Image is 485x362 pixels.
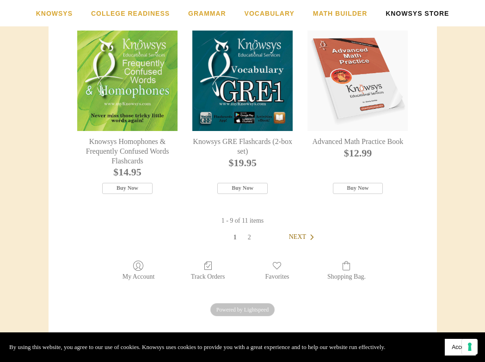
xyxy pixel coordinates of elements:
a: My Account [118,260,160,281]
a: Knowsys GRE Flashcards (2-box set) [192,31,293,131]
a: Advanced Math Practice Book [307,31,408,131]
span: 1 - 9 of 11 items [217,216,269,225]
a: Next [289,232,318,242]
a: Favorites [260,260,294,281]
a: Shopping Bag. [323,260,370,281]
a: 2 [242,233,257,242]
a: Knowsys GRE Flashcards (2-box set) [192,137,293,156]
span: Powered by Lightspeed [210,303,275,316]
div: $19.95 [192,156,293,170]
a: Knowsys Homophones & Frequently Confused Words Flashcards [77,137,178,166]
button: Buy Now [333,183,383,194]
div: $12.99 [307,147,408,160]
button: Buy Now [102,183,153,194]
span: Next [289,233,306,240]
div: $14.95 [77,166,178,179]
span: Buy Now [347,185,368,192]
span: Accept [452,344,469,350]
span: Buy Now [117,185,138,192]
button: Buy Now [217,183,268,194]
button: Your consent preferences for tracking technologies [462,339,478,355]
a: Advanced Math Practice Book [307,137,408,147]
p: By using this website, you agree to our use of cookies. Knowsys uses cookies to provide you with ... [9,342,385,352]
a: Track Orders [186,260,230,281]
button: Accept [445,339,476,356]
a: Knowsys Homophones &amp; Frequently Confused Words Flashcards [77,31,178,131]
span: Buy Now [232,185,253,192]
